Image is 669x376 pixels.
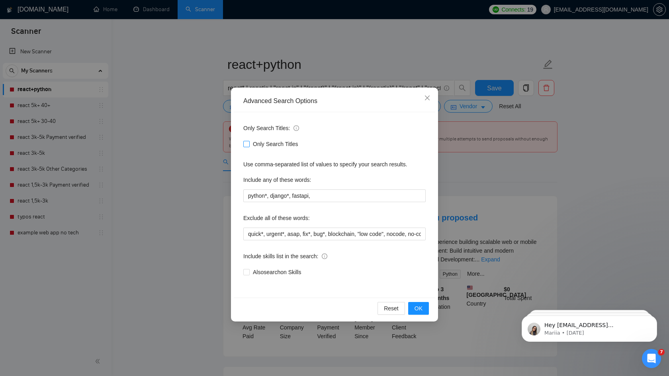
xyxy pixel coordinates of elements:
[243,160,426,169] div: Use comma-separated list of values to specify your search results.
[250,140,301,148] span: Only Search Titles
[424,95,430,101] span: close
[417,88,438,109] button: Close
[243,212,310,224] label: Exclude all of these words:
[243,97,426,105] div: Advanced Search Options
[378,302,405,315] button: Reset
[322,253,327,259] span: info-circle
[250,268,304,277] span: Also search on Skills
[510,299,669,355] iframe: Intercom notifications message
[384,304,399,313] span: Reset
[293,125,299,131] span: info-circle
[408,302,429,315] button: OK
[642,349,661,368] iframe: Intercom live chat
[243,173,311,186] label: Include any of these words:
[243,124,299,132] span: Only Search Titles:
[658,349,665,355] span: 7
[415,304,423,313] span: OK
[243,252,327,261] span: Include skills list in the search:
